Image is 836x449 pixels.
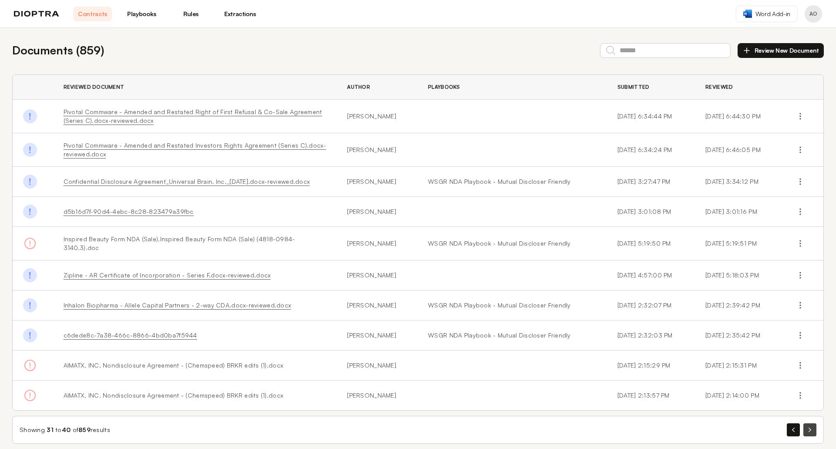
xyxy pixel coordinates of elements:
a: c6dede8c-7a38-466c-8866-4bd0ba7f5944 [64,331,197,339]
th: Reviewed Document [53,75,337,100]
span: 31 [47,426,54,433]
td: [DATE] 6:34:44 PM [607,100,695,133]
a: Inhalon Biopharma - Allele Capital Partners - 2-way CDA.docx-reviewed.docx [64,301,291,309]
h2: Documents ( 859 ) [12,42,104,59]
a: Pivotal Commware - Amended and Restated Investors Rights Agreement (Series C).docx-reviewed.docx [64,142,326,158]
span: 859 [78,426,91,433]
th: Playbooks [418,75,607,100]
td: [PERSON_NAME] [337,321,418,351]
button: Review New Document [738,43,824,58]
span: Inspired Beauty Form NDA (Sale).Inspired Beauty Form NDA (Sale) (4818-0984-3140.3).doc [64,235,295,251]
td: [DATE] 3:27:47 PM [607,167,695,197]
td: [PERSON_NAME] [337,260,418,290]
td: [DATE] 3:01:08 PM [607,197,695,227]
a: Contracts [73,7,112,21]
img: Done [23,328,37,342]
td: [DATE] 2:32:07 PM [607,290,695,321]
th: Submitted [607,75,695,100]
a: Confidential Disclosure Agreement_Universal Brain, Inc._[DATE].docx-reviewed.docx [64,178,310,185]
button: Previous [787,423,800,436]
td: [DATE] 2:14:00 PM [695,381,783,411]
td: [PERSON_NAME] [337,351,418,381]
td: [DATE] 2:39:42 PM [695,290,783,321]
button: Next [803,423,816,436]
td: [DATE] 6:34:24 PM [607,133,695,167]
a: WSGR NDA Playbook - Mutual Discloser Friendly [428,301,597,310]
td: [DATE] 2:15:31 PM [695,351,783,381]
td: [PERSON_NAME] [337,227,418,260]
td: [PERSON_NAME] [337,133,418,167]
img: word [743,10,752,18]
td: [PERSON_NAME] [337,290,418,321]
td: [DATE] 6:44:30 PM [695,100,783,133]
a: WSGR NDA Playbook - Mutual Discloser Friendly [428,177,597,186]
a: Rules [172,7,210,21]
td: [PERSON_NAME] [337,381,418,411]
a: d5b16d7f-90d4-4ebc-8c28-823479a39fbc [64,208,194,215]
td: [DATE] 3:01:16 PM [695,197,783,227]
span: 40 [62,426,71,433]
td: [DATE] 6:46:05 PM [695,133,783,167]
img: logo [14,11,59,17]
td: [DATE] 2:13:57 PM [607,381,695,411]
td: [PERSON_NAME] [337,167,418,197]
a: Pivotal Commware - Amended and Restated Right of First Refusal & Co-Sale Agreement (Series C).doc... [64,108,322,124]
td: [DATE] 5:19:51 PM [695,227,783,260]
td: [PERSON_NAME] [337,197,418,227]
a: WSGR NDA Playbook - Mutual Discloser Friendly [428,239,597,248]
td: [DATE] 2:15:29 PM [607,351,695,381]
img: Done [23,298,37,312]
img: Done [23,205,37,219]
td: [DATE] 2:35:42 PM [695,321,783,351]
a: WSGR NDA Playbook - Mutual Discloser Friendly [428,331,597,340]
img: Done [23,109,37,123]
th: Reviewed [695,75,783,100]
img: Done [23,143,37,157]
img: Done [23,175,37,189]
span: Word Add-in [755,10,790,18]
img: Done [23,268,37,282]
td: [DATE] 5:18:03 PM [695,260,783,290]
td: [PERSON_NAME] [337,100,418,133]
td: [DATE] 2:32:03 PM [607,321,695,351]
div: Showing to of results [20,425,110,434]
a: Extractions [221,7,260,21]
span: AIMATX, INC. Nondisclosure Agreement - (Chemspeed) BRKR edits (1).docx [64,392,283,399]
a: Playbooks [122,7,161,21]
th: Author [337,75,418,100]
td: [DATE] 5:19:50 PM [607,227,695,260]
a: Zipline - AR Certificate of Incorporation - Series F.docx-reviewed.docx [64,271,271,279]
a: Word Add-in [736,6,798,22]
span: AIMATX, INC. Nondisclosure Agreement - (Chemspeed) BRKR edits (1).docx [64,361,283,369]
button: Profile menu [805,5,822,23]
td: [DATE] 3:34:12 PM [695,167,783,197]
td: [DATE] 4:57:00 PM [607,260,695,290]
